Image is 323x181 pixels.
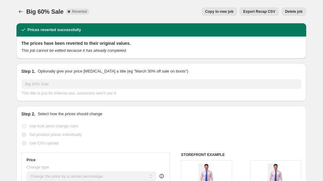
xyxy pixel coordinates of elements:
p: Optionally give your price [MEDICAL_DATA] a title (eg "March 30% off sale on boots") [38,68,188,74]
span: Change type [27,165,49,169]
button: Export Recap CSV [239,7,279,16]
button: Copy to new job [202,7,237,16]
span: This title is just for internal use, customers won't see it [21,91,116,95]
span: Set product prices individually [29,132,82,137]
h2: Step 1. [21,68,35,74]
button: Delete job [282,7,306,16]
span: Export Recap CSV [243,9,275,14]
span: Use bulk price change rules [29,124,78,128]
span: Use CSV upload [29,141,59,145]
h2: Prices reverted successfully [27,27,81,33]
span: Delete job [285,9,303,14]
h2: The prices have been reverted to their original values. [21,40,301,46]
h3: Price [27,158,35,162]
h6: STOREFRONT EXAMPLE [181,152,301,157]
button: Price change jobs [16,7,25,16]
span: Copy to new job [205,9,234,14]
p: Select how the prices should change [38,111,102,117]
span: Reverted [72,9,87,14]
span: Big 60% Sale [26,8,63,15]
i: This job cannot be edited because it has already completed. [21,48,127,53]
h2: Step 2. [21,111,35,117]
input: 30% off holiday sale [21,79,301,89]
div: help [159,173,165,179]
